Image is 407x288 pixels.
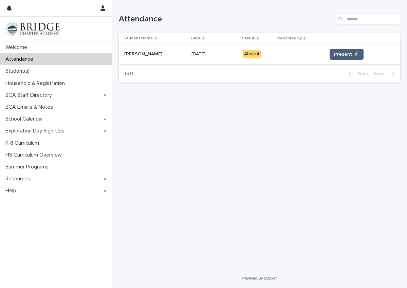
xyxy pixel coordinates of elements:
p: [PERSON_NAME] [124,50,164,57]
p: Recorded by [277,35,302,42]
p: - [278,51,321,57]
a: Powered By Stacker [242,276,277,280]
p: Status [242,35,255,42]
p: 1 of 1 [119,66,139,83]
p: Welcome [3,44,33,51]
button: Back [343,71,371,77]
span: Next [374,72,389,76]
p: BCA Staff Directory [3,92,57,98]
p: Help [3,187,22,194]
p: [DATE] [191,50,207,57]
p: Student(s) [3,68,35,74]
p: Resources [3,176,36,182]
p: K-8 Curriculum [3,140,44,146]
p: School Calendar [3,116,49,122]
span: Back [354,72,369,76]
p: HS Curriculum Overview [3,152,67,158]
img: V1C1m3IdTEidaUdm9Hs0 [5,22,60,36]
tr: [PERSON_NAME][PERSON_NAME] [DATE][DATE] Absent-Present ⚡ [119,44,400,64]
p: Student Name [124,35,153,42]
span: Present ⚡ [334,51,359,58]
p: Attendance [3,56,39,62]
p: Date [191,35,201,42]
h1: Attendance [119,14,333,24]
button: Next [371,71,400,77]
p: BCA Emails & Notes [3,104,58,110]
p: Summer Programs [3,164,54,170]
p: Household & Registration [3,80,70,87]
input: Search [336,14,400,24]
div: Absent [243,50,261,58]
button: Present ⚡ [330,49,364,60]
p: Exploration Day Sign-Ups [3,128,70,134]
